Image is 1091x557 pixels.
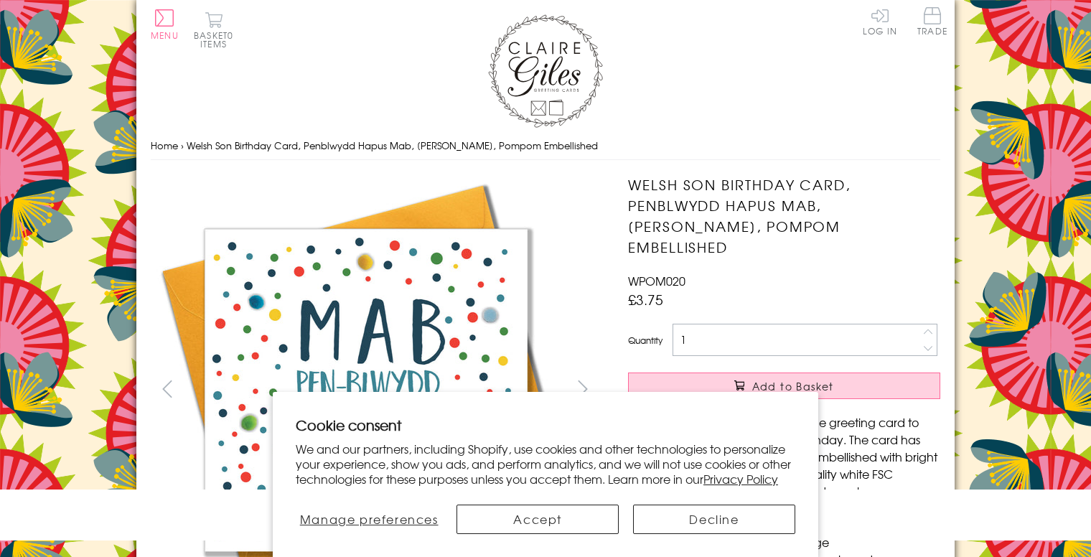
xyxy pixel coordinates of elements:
span: Welsh Son Birthday Card, Penblwydd Hapus Mab, [PERSON_NAME], Pompom Embellished [187,139,598,152]
span: Manage preferences [300,510,439,528]
h2: Cookie consent [296,415,795,435]
a: Trade [917,7,947,38]
p: We and our partners, including Shopify, use cookies and other technologies to personalize your ex... [296,441,795,486]
span: £3.75 [628,289,663,309]
span: Add to Basket [752,379,834,393]
span: WPOM020 [628,272,685,289]
span: Trade [917,7,947,35]
label: Quantity [628,334,662,347]
img: Claire Giles Greetings Cards [488,14,603,128]
a: Log In [863,7,897,35]
nav: breadcrumbs [151,131,940,161]
span: 0 items [200,29,233,50]
a: Privacy Policy [703,470,778,487]
button: Manage preferences [296,505,442,534]
button: Menu [151,9,179,39]
button: Basket0 items [194,11,233,48]
button: Accept [456,505,619,534]
button: prev [151,373,183,405]
button: Decline [633,505,795,534]
span: Menu [151,29,179,42]
button: Add to Basket [628,373,940,399]
span: › [181,139,184,152]
button: next [567,373,599,405]
h1: Welsh Son Birthday Card, Penblwydd Hapus Mab, [PERSON_NAME], Pompom Embellished [628,174,940,257]
a: Home [151,139,178,152]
